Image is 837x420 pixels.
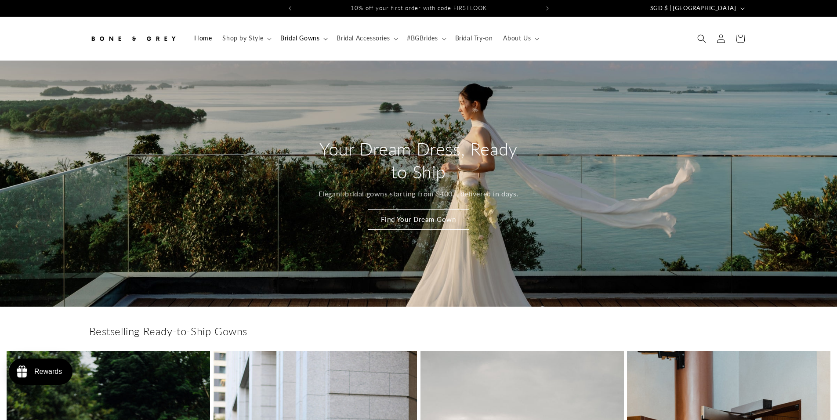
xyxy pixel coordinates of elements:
a: Bone and Grey Bridal [86,25,180,51]
p: Elegant bridal gowns starting from $400, , delivered in days. [319,188,519,200]
span: Shop by Style [222,34,263,42]
span: SGD $ | [GEOGRAPHIC_DATA] [650,4,736,13]
h2: Your Dream Dress, Ready to Ship [314,138,523,183]
span: Bridal Try-on [455,34,493,42]
span: Home [194,34,212,42]
div: Rewards [34,368,62,376]
span: 10% off your first order with code FIRSTLOOK [351,4,487,11]
a: Find Your Dream Gown [368,209,469,230]
span: Bridal Accessories [337,34,390,42]
a: Bridal Try-on [450,29,498,47]
span: Bridal Gowns [280,34,319,42]
span: About Us [503,34,531,42]
summary: About Us [498,29,543,47]
h2: Bestselling Ready-to-Ship Gowns [89,324,748,338]
summary: #BGBrides [402,29,449,47]
span: #BGBrides [407,34,438,42]
summary: Bridal Gowns [275,29,331,47]
summary: Shop by Style [217,29,275,47]
summary: Bridal Accessories [331,29,402,47]
img: Bone and Grey Bridal [89,29,177,48]
summary: Search [692,29,711,48]
a: Home [189,29,217,47]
